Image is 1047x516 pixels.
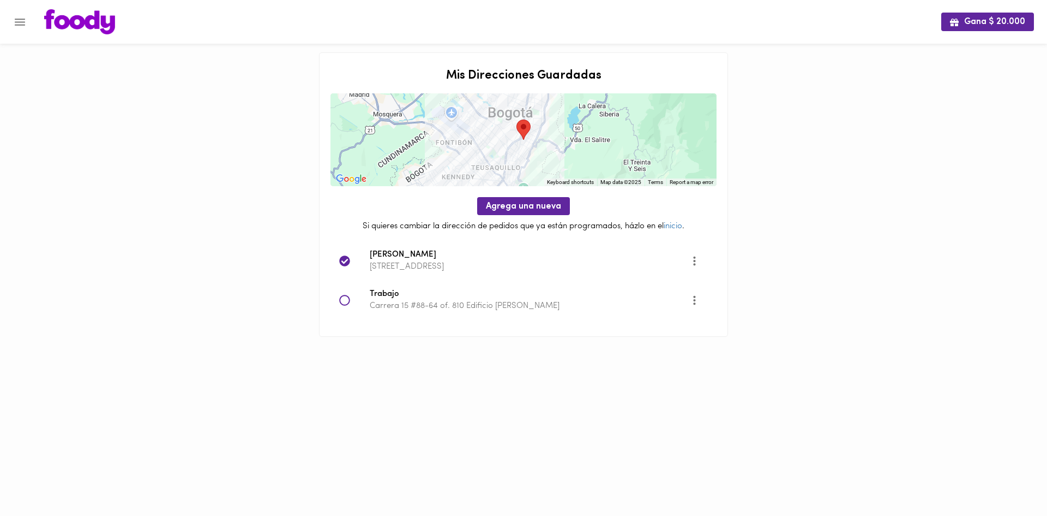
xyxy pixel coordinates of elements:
[477,197,570,215] button: Agrega una nueva
[681,247,708,274] button: Opciones
[670,179,713,185] a: Report a map error
[370,300,690,312] p: Carrera 15 #88-64 of. 810 Edificio [PERSON_NAME]
[681,287,708,313] button: More
[333,172,369,186] img: Google
[7,9,33,35] button: Menu
[333,172,369,186] a: Open this area in Google Maps (opens a new window)
[370,288,690,301] span: Trabajo
[370,261,690,272] p: [STREET_ADDRESS]
[950,17,1025,27] span: Gana $ 20.000
[648,179,663,185] a: Terms
[44,9,115,34] img: logo.png
[330,69,717,82] h2: Mis Direcciones Guardadas
[330,221,717,232] p: Si quieres cambiar la dirección de pedidos que ya están programados, házlo en el .
[547,179,594,186] button: Keyboard shortcuts
[486,201,561,212] span: Agrega una nueva
[941,13,1034,31] button: Gana $ 20.000
[600,179,641,185] span: Map data ©2025
[370,249,690,262] span: [PERSON_NAME]
[516,120,531,140] div: Tu dirección
[664,222,682,230] a: inicio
